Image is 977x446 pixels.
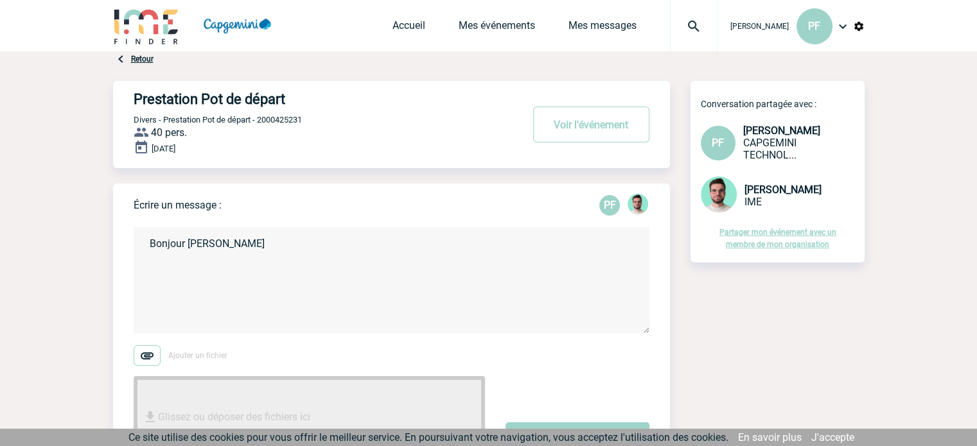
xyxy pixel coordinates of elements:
a: Retour [131,55,154,64]
a: J'accepte [811,431,854,443]
img: IME-Finder [113,8,180,44]
span: Ce site utilise des cookies pour vous offrir le meilleur service. En poursuivant votre navigation... [128,431,728,443]
a: Accueil [392,19,425,37]
p: PF [599,195,620,216]
a: Partager mon événement avec un membre de mon organisation [719,228,836,249]
p: Conversation partagée avec : [701,99,865,109]
span: [PERSON_NAME] [730,22,789,31]
span: PF [808,20,820,32]
a: En savoir plus [738,431,802,443]
span: CAPGEMINI TECHNOLOGY SERVICES [743,137,797,161]
span: [PERSON_NAME] [744,184,822,196]
img: 121547-2.png [628,194,648,214]
img: file_download.svg [143,409,158,425]
img: 121547-2.png [701,176,737,212]
button: Voir l'événement [533,107,649,142]
span: IME [744,196,762,208]
a: Mes événements [459,19,535,37]
h4: Prestation Pot de départ [134,91,484,107]
span: [DATE] [152,144,175,153]
a: Mes messages [568,19,637,37]
span: Divers - Prestation Pot de départ - 2000425231 [134,115,302,124]
div: Benjamin ROLAND [628,194,648,217]
span: [PERSON_NAME] [743,124,820,137]
span: 40 pers. [151,126,187,139]
div: Patricia FONTAINE [599,195,620,216]
span: PF [712,137,724,149]
span: Ajouter un fichier [168,351,227,360]
p: Écrire un message : [134,199,222,211]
